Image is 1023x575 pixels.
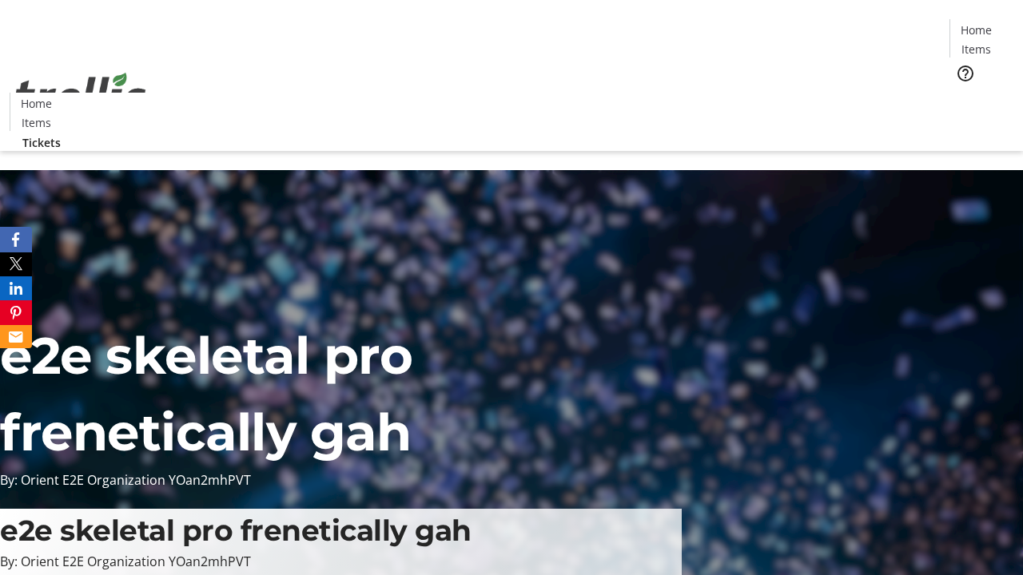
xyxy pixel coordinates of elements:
a: Tickets [949,93,1013,109]
button: Help [949,57,981,89]
span: Items [22,114,51,131]
span: Tickets [22,134,61,151]
span: Tickets [962,93,1001,109]
a: Home [10,95,62,112]
a: Items [10,114,62,131]
a: Tickets [10,134,74,151]
a: Home [950,22,1001,38]
span: Home [961,22,992,38]
span: Items [961,41,991,57]
a: Items [950,41,1001,57]
img: Orient E2E Organization YOan2mhPVT's Logo [10,55,152,135]
span: Home [21,95,52,112]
